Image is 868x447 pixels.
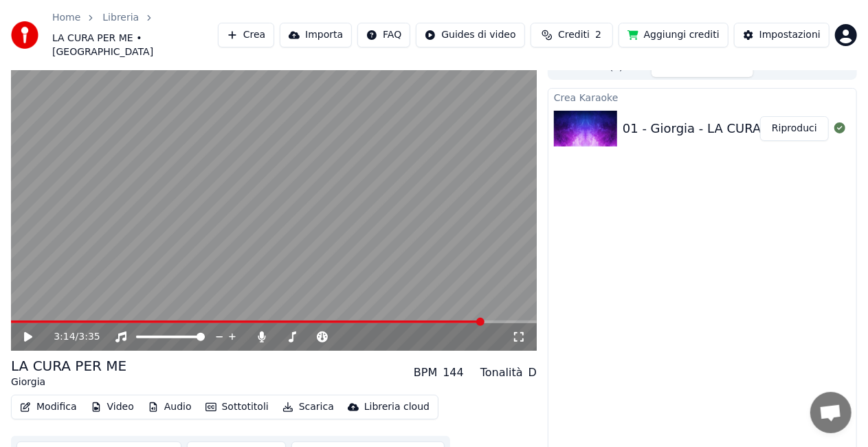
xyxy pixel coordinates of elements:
div: 01 - Giorgia - LA CURA PER ME [623,119,812,138]
button: Modifica [14,397,82,417]
nav: breadcrumb [52,11,218,59]
div: Giorgia [11,375,126,389]
a: Home [52,11,80,25]
button: Crediti2 [531,23,613,47]
a: Libreria [102,11,139,25]
button: Impostazioni [734,23,830,47]
div: Crea Karaoke [548,89,856,105]
div: Impostazioni [759,28,821,42]
button: Video [85,397,140,417]
img: youka [11,21,38,49]
button: Crea [218,23,274,47]
button: Importa [280,23,352,47]
div: Libreria cloud [364,400,430,414]
span: 3:14 [54,330,75,344]
span: Crediti [558,28,590,42]
div: Tonalità [480,364,523,381]
button: Guides di video [416,23,524,47]
button: Riproduci [760,116,829,141]
div: D [528,364,537,381]
div: LA CURA PER ME [11,356,126,375]
span: LA CURA PER ME • [GEOGRAPHIC_DATA] [52,32,218,59]
span: 2 [595,28,601,42]
button: Aggiungi crediti [619,23,728,47]
div: / [54,330,87,344]
div: Aprire la chat [810,392,852,433]
button: Sottotitoli [200,397,274,417]
span: 3:35 [78,330,100,344]
button: FAQ [357,23,410,47]
button: Scarica [277,397,340,417]
div: 144 [443,364,464,381]
div: BPM [414,364,437,381]
button: Audio [142,397,197,417]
